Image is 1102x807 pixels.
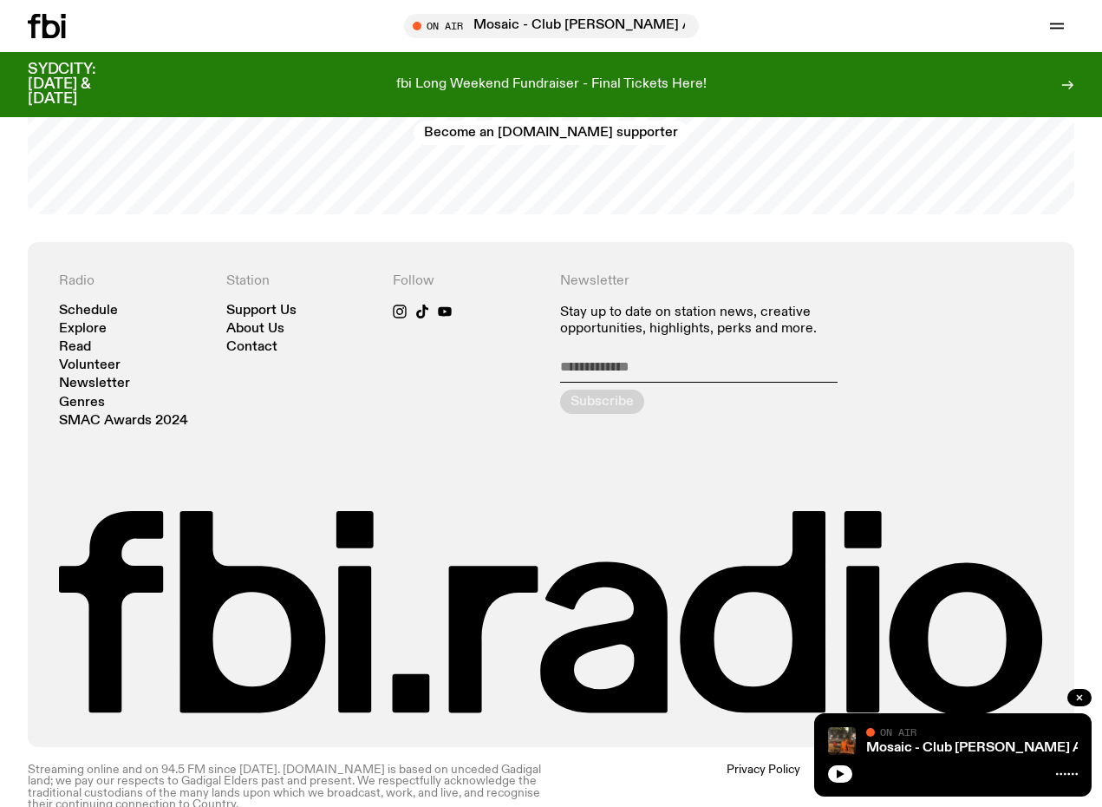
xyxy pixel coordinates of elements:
[59,273,209,290] h4: Radio
[404,14,699,38] button: On AirMosaic - Club [PERSON_NAME] Archive 001
[59,341,91,354] a: Read
[59,323,107,336] a: Explore
[226,305,297,318] a: Support Us
[560,305,877,338] p: Stay up to date on station news, creative opportunities, highlights, perks and more.
[396,77,707,93] p: fbi Long Weekend Fundraiser - Final Tickets Here!
[414,121,688,145] a: Become an [DOMAIN_NAME] supporter
[226,273,376,290] h4: Station
[59,377,130,390] a: Newsletter
[59,359,121,372] a: Volunteer
[59,397,105,410] a: Genres
[880,726,916,738] span: On Air
[59,305,118,318] a: Schedule
[226,323,284,336] a: About Us
[59,415,188,428] a: SMAC Awards 2024
[560,273,877,290] h4: Newsletter
[226,341,277,354] a: Contact
[828,727,856,755] img: Tommy and Jono Playing at a fundraiser for Palestine
[393,273,543,290] h4: Follow
[28,62,139,107] h3: SYDCITY: [DATE] & [DATE]
[560,390,644,414] button: Subscribe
